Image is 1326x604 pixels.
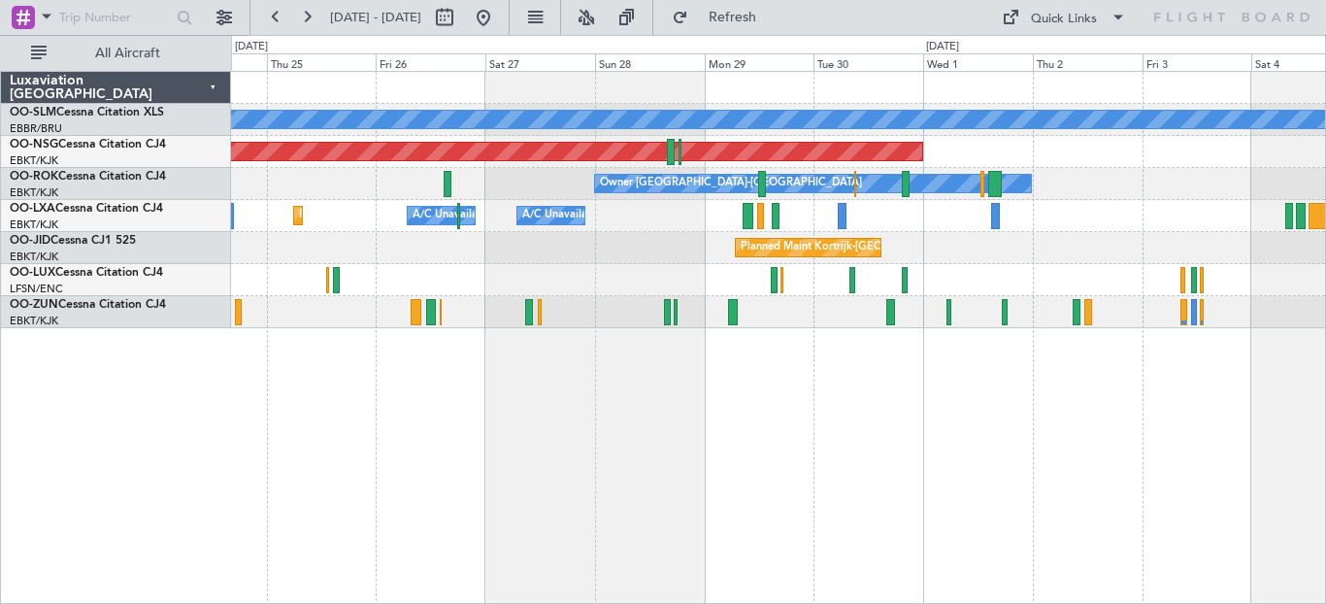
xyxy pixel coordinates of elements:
[692,11,774,24] span: Refresh
[10,171,58,183] span: OO-ROK
[10,203,163,215] a: OO-LXACessna Citation CJ4
[923,53,1033,71] div: Wed 1
[59,3,171,32] input: Trip Number
[10,299,58,311] span: OO-ZUN
[10,139,166,151] a: OO-NSGCessna Citation CJ4
[376,53,485,71] div: Fri 26
[600,169,862,198] div: Owner [GEOGRAPHIC_DATA]-[GEOGRAPHIC_DATA]
[267,53,377,71] div: Thu 25
[10,153,58,168] a: EBKT/KJK
[10,107,56,118] span: OO-SLM
[10,282,63,296] a: LFSN/ENC
[595,53,705,71] div: Sun 28
[10,139,58,151] span: OO-NSG
[10,203,55,215] span: OO-LXA
[10,171,166,183] a: OO-ROKCessna Citation CJ4
[10,107,164,118] a: OO-SLMCessna Citation XLS
[1143,53,1252,71] div: Fri 3
[522,201,603,230] div: A/C Unavailable
[10,235,50,247] span: OO-JID
[10,218,58,232] a: EBKT/KJK
[21,38,211,69] button: All Aircraft
[330,9,421,26] span: [DATE] - [DATE]
[235,39,268,55] div: [DATE]
[10,185,58,200] a: EBKT/KJK
[10,267,163,279] a: OO-LUXCessna Citation CJ4
[10,121,62,136] a: EBBR/BRU
[10,314,58,328] a: EBKT/KJK
[10,299,166,311] a: OO-ZUNCessna Citation CJ4
[1033,53,1143,71] div: Thu 2
[813,53,923,71] div: Tue 30
[50,47,205,60] span: All Aircraft
[992,2,1136,33] button: Quick Links
[741,233,967,262] div: Planned Maint Kortrijk-[GEOGRAPHIC_DATA]
[485,53,595,71] div: Sat 27
[663,2,779,33] button: Refresh
[299,201,525,230] div: Planned Maint Kortrijk-[GEOGRAPHIC_DATA]
[926,39,959,55] div: [DATE]
[10,267,55,279] span: OO-LUX
[10,235,136,247] a: OO-JIDCessna CJ1 525
[1031,10,1097,29] div: Quick Links
[413,201,774,230] div: A/C Unavailable [GEOGRAPHIC_DATA] ([GEOGRAPHIC_DATA] National)
[10,250,58,264] a: EBKT/KJK
[705,53,814,71] div: Mon 29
